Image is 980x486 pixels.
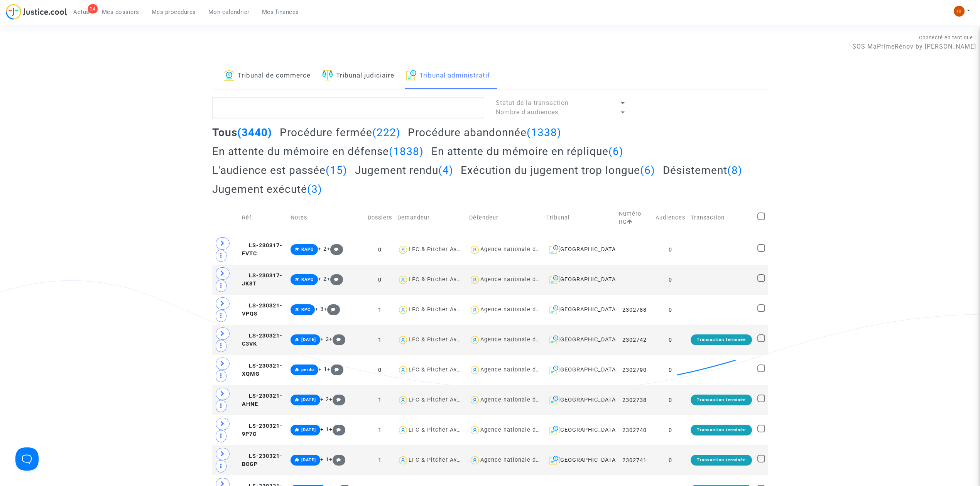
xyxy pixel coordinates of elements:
span: [DATE] [301,427,316,432]
h2: Tous [212,126,272,139]
a: Mon calendrier [202,6,256,18]
td: 2302740 [616,415,653,445]
td: 2302788 [616,295,653,325]
span: (8) [727,164,742,177]
h2: Procédure fermée [280,126,400,139]
img: icon-archive.svg [406,70,416,81]
td: 0 [365,355,395,385]
div: LFC & Pitcher Avocat [409,457,470,463]
span: Actus [73,8,90,15]
span: LS-230321-BCGP [242,453,282,468]
div: Transaction terminée [691,425,752,435]
span: (222) [372,126,400,139]
td: Tribunal [544,201,616,235]
img: icon-user.svg [469,244,480,255]
img: icon-user.svg [469,364,480,376]
td: Demandeur [395,201,466,235]
td: 0 [653,325,688,355]
span: (3440) [237,126,272,139]
h2: En attente du mémoire en défense [212,145,424,158]
span: (4) [438,164,453,177]
span: (15) [326,164,347,177]
span: + [327,246,343,252]
div: Agence nationale de l'habitat [480,366,565,373]
iframe: Help Scout Beacon - Open [15,447,39,471]
img: icon-archive.svg [549,365,558,375]
span: LS-230321-VPQ8 [242,302,282,317]
img: icon-archive.svg [549,305,558,314]
span: + 2 [320,336,329,343]
div: Transaction terminée [691,395,752,405]
a: Mes finances [256,6,305,18]
span: + 2 [318,276,327,282]
td: 1 [365,385,395,415]
span: + 2 [320,396,329,403]
span: + 2 [318,246,327,252]
span: [DATE] [301,457,316,462]
div: LFC & Pitcher Avocat [409,246,470,253]
img: icon-archive.svg [549,335,558,344]
td: 0 [365,265,395,295]
div: LFC & Pitcher Avocat [409,397,470,403]
td: 1 [365,325,395,355]
div: [GEOGRAPHIC_DATA] [546,305,613,314]
span: LS-230321-AHNE [242,393,282,408]
td: 2302738 [616,385,653,415]
td: 0 [653,265,688,295]
span: [DATE] [301,337,316,342]
img: icon-user.svg [469,274,480,285]
span: + 1 [320,426,329,433]
span: + 1 [320,456,329,463]
a: Mes procédures [145,6,202,18]
img: icon-archive.svg [549,456,558,465]
img: icon-user.svg [397,364,409,376]
div: [GEOGRAPHIC_DATA] [546,456,613,465]
td: Numéro RG [616,201,653,235]
img: icon-user.svg [397,274,409,285]
span: LS-230317-FVTC [242,242,282,257]
div: LFC & Pitcher Avocat [409,276,470,283]
td: 2302741 [616,445,653,475]
span: Mon calendrier [208,8,250,15]
span: perdu [301,367,314,372]
div: [GEOGRAPHIC_DATA] [546,335,613,344]
a: Tribunal judiciaire [322,63,394,89]
h2: Procédure abandonnée [408,126,561,139]
td: 2302742 [616,325,653,355]
td: 0 [653,445,688,475]
td: 2302790 [616,355,653,385]
div: Agence nationale de l'habitat [480,336,565,343]
span: + 1 [318,366,327,373]
span: + [329,456,346,463]
div: [GEOGRAPHIC_DATA] [546,365,613,375]
img: icon-user.svg [397,334,409,346]
img: icon-user.svg [469,334,480,346]
img: icon-archive.svg [549,425,558,435]
img: fc99b196863ffcca57bb8fe2645aafd9 [954,6,965,17]
div: LFC & Pitcher Avocat [409,366,470,373]
span: RAPO [301,277,314,282]
span: + [329,396,346,403]
div: Transaction terminée [691,334,752,345]
div: LFC & Pitcher Avocat [409,306,470,313]
span: Mes procédures [152,8,196,15]
span: LS-230321-9P7C [242,423,282,438]
td: 0 [365,235,395,265]
td: 0 [653,295,688,325]
span: Statut de la transaction [496,99,569,106]
span: + [329,426,346,433]
a: Tribunal de commerce [224,63,311,89]
div: Agence nationale de l'habitat [480,246,565,253]
div: [GEOGRAPHIC_DATA] [546,245,613,254]
span: LS-230321-C3VK [242,332,282,348]
span: + [327,276,343,282]
td: Dossiers [365,201,395,235]
div: LFC & Pitcher Avocat [409,427,470,433]
span: LS-230317-JK8T [242,272,282,287]
div: LFC & Pitcher Avocat [409,336,470,343]
td: 0 [653,355,688,385]
div: [GEOGRAPHIC_DATA] [546,395,613,405]
span: Nombre d'audiences [496,108,558,116]
h2: Désistement [663,164,742,177]
td: 0 [653,235,688,265]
